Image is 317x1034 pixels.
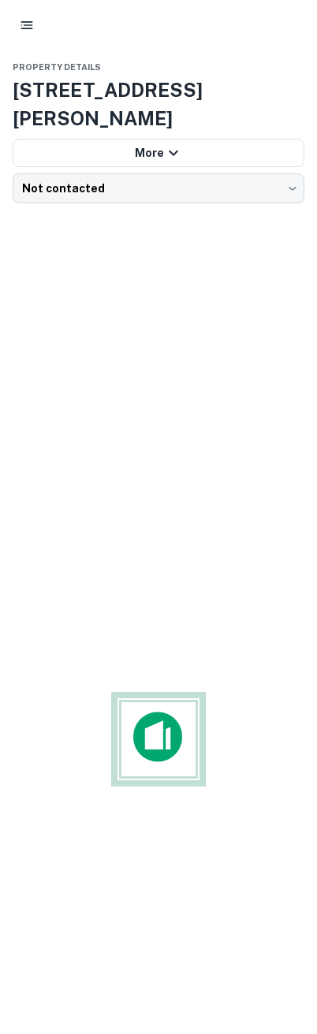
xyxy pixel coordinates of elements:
button: More [13,139,304,167]
iframe: Chat Widget [238,908,317,984]
div: Not contacted [13,173,304,203]
span: Property Details [13,62,101,72]
h3: [STREET_ADDRESS][PERSON_NAME] [13,76,304,132]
